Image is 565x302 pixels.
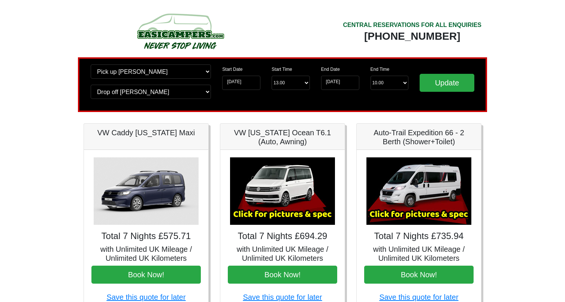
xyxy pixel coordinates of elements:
a: Save this quote for later [379,293,458,301]
div: [PHONE_NUMBER] [343,30,481,43]
h4: Total 7 Nights £575.71 [91,231,201,242]
img: Auto-Trail Expedition 66 - 2 Berth (Shower+Toilet) [366,157,471,225]
div: CENTRAL RESERVATIONS FOR ALL ENQUIRIES [343,21,481,30]
input: Update [420,74,474,92]
label: Start Date [222,66,242,73]
label: End Date [321,66,340,73]
button: Book Now! [228,266,337,284]
label: Start Time [272,66,292,73]
h5: with Unlimited UK Mileage / Unlimited UK Kilometers [364,245,474,263]
input: Start Date [222,76,260,90]
button: Book Now! [364,266,474,284]
h5: VW [US_STATE] Ocean T6.1 (Auto, Awning) [228,128,337,146]
h5: with Unlimited UK Mileage / Unlimited UK Kilometers [228,245,337,263]
img: campers-checkout-logo.png [109,10,251,52]
input: Return Date [321,76,359,90]
label: End Time [371,66,390,73]
h4: Total 7 Nights £735.94 [364,231,474,242]
a: Save this quote for later [243,293,322,301]
h4: Total 7 Nights £694.29 [228,231,337,242]
button: Book Now! [91,266,201,284]
a: Save this quote for later [106,293,185,301]
img: VW California Ocean T6.1 (Auto, Awning) [230,157,335,225]
img: VW Caddy California Maxi [94,157,199,225]
h5: VW Caddy [US_STATE] Maxi [91,128,201,137]
h5: with Unlimited UK Mileage / Unlimited UK Kilometers [91,245,201,263]
h5: Auto-Trail Expedition 66 - 2 Berth (Shower+Toilet) [364,128,474,146]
